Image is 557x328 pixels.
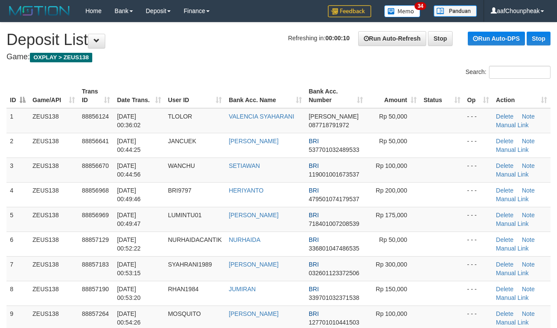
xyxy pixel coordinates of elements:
[29,84,78,108] th: Game/API: activate to sort column ascending
[229,212,278,219] a: [PERSON_NAME]
[82,113,109,120] span: 88856124
[168,261,212,268] span: SYAHRANI1989
[309,162,319,169] span: BRI
[492,84,551,108] th: Action: activate to sort column ascending
[522,212,535,219] a: Note
[496,113,513,120] a: Delete
[82,286,109,293] span: 88857190
[376,162,407,169] span: Rp 100,000
[309,319,359,326] span: Copy 127701010441503 to clipboard
[464,232,492,256] td: - - -
[309,270,359,277] span: Copy 032601123372506 to clipboard
[29,158,78,182] td: ZEUS138
[415,2,426,10] span: 34
[464,207,492,232] td: - - -
[358,31,426,46] a: Run Auto-Refresh
[325,35,350,42] strong: 00:00:10
[309,245,359,252] span: Copy 336801047486535 to clipboard
[117,162,141,178] span: [DATE] 00:44:56
[379,138,407,145] span: Rp 50,000
[464,256,492,281] td: - - -
[117,261,141,277] span: [DATE] 00:53:15
[117,212,141,227] span: [DATE] 00:49:47
[309,294,359,301] span: Copy 339701032371538 to clipboard
[496,245,529,252] a: Manual Link
[29,207,78,232] td: ZEUS138
[229,236,260,243] a: NURHAIDA
[117,310,141,326] span: [DATE] 00:54:26
[6,207,29,232] td: 5
[6,232,29,256] td: 6
[309,122,349,129] span: Copy 087718791972 to clipboard
[29,182,78,207] td: ZEUS138
[117,138,141,153] span: [DATE] 00:44:25
[522,261,535,268] a: Note
[6,108,29,133] td: 1
[309,286,319,293] span: BRI
[309,212,319,219] span: BRI
[6,158,29,182] td: 3
[428,31,453,46] a: Stop
[434,5,477,17] img: panduan.png
[78,84,113,108] th: Trans ID: activate to sort column ascending
[168,212,202,219] span: LUMINTU01
[496,196,529,203] a: Manual Link
[309,171,359,178] span: Copy 119001001673537 to clipboard
[496,236,513,243] a: Delete
[305,84,367,108] th: Bank Acc. Number: activate to sort column ascending
[229,138,278,145] a: [PERSON_NAME]
[496,162,513,169] a: Delete
[522,187,535,194] a: Note
[376,286,407,293] span: Rp 150,000
[309,220,359,227] span: Copy 718401007208539 to clipboard
[496,122,529,129] a: Manual Link
[309,236,319,243] span: BRI
[496,171,529,178] a: Manual Link
[376,261,407,268] span: Rp 300,000
[29,108,78,133] td: ZEUS138
[117,286,141,301] span: [DATE] 00:53:20
[366,84,420,108] th: Amount: activate to sort column ascending
[464,182,492,207] td: - - -
[6,182,29,207] td: 4
[229,113,294,120] a: VALENCIA SYAHARANI
[309,113,359,120] span: [PERSON_NAME]
[384,5,421,17] img: Button%20Memo.svg
[165,84,225,108] th: User ID: activate to sort column ascending
[309,138,319,145] span: BRI
[229,310,278,317] a: [PERSON_NAME]
[466,66,551,79] label: Search:
[379,113,407,120] span: Rp 50,000
[82,212,109,219] span: 88856969
[168,162,195,169] span: WANCHU
[309,146,359,153] span: Copy 537701032489533 to clipboard
[309,196,359,203] span: Copy 479501074179537 to clipboard
[6,133,29,158] td: 2
[6,281,29,305] td: 8
[229,286,256,293] a: JUMIRAN
[6,31,551,48] h1: Deposit List
[464,133,492,158] td: - - -
[496,310,513,317] a: Delete
[420,84,464,108] th: Status: activate to sort column ascending
[29,281,78,305] td: ZEUS138
[496,261,513,268] a: Delete
[6,53,551,61] h4: Game:
[29,133,78,158] td: ZEUS138
[309,310,319,317] span: BRI
[29,232,78,256] td: ZEUS138
[468,32,525,45] a: Run Auto-DPS
[376,187,407,194] span: Rp 200,000
[82,310,109,317] span: 88857264
[496,146,529,153] a: Manual Link
[168,286,199,293] span: RHAN1984
[168,310,201,317] span: MOSQUITO
[229,187,263,194] a: HERIYANTO
[168,236,222,243] span: NURHAIDACANTIK
[30,53,92,62] span: OXPLAY > ZEUS138
[464,108,492,133] td: - - -
[379,236,407,243] span: Rp 50,000
[376,212,407,219] span: Rp 175,000
[464,158,492,182] td: - - -
[522,138,535,145] a: Note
